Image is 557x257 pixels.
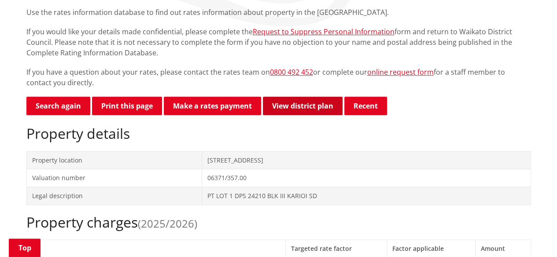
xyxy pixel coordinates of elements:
span: (2025/2026) [138,216,197,231]
a: Top [9,239,41,257]
td: [STREET_ADDRESS] [202,151,531,169]
a: 0800 492 452 [270,67,313,77]
h2: Property details [26,125,531,142]
td: Legal description [26,187,202,205]
p: If you have a question about your rates, please contact the rates team on or complete our for a s... [26,67,531,88]
a: online request form [367,67,434,77]
td: Valuation number [26,169,202,187]
a: View district plan [263,97,343,115]
td: PT LOT 1 DPS 24210 BLK III KARIOI SD [202,187,531,205]
h2: Property charges [26,214,531,231]
p: If you would like your details made confidential, please complete the form and return to Waikato ... [26,26,531,58]
button: Print this page [92,97,162,115]
td: Property location [26,151,202,169]
iframe: Messenger Launcher [516,220,548,252]
a: Make a rates payment [164,97,261,115]
a: Search again [26,97,90,115]
a: Request to Suppress Personal Information [253,27,395,36]
td: 06371/357.00 [202,169,531,187]
button: Recent [344,97,387,115]
p: Use the rates information database to find out rates information about property in the [GEOGRAPHI... [26,7,531,18]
